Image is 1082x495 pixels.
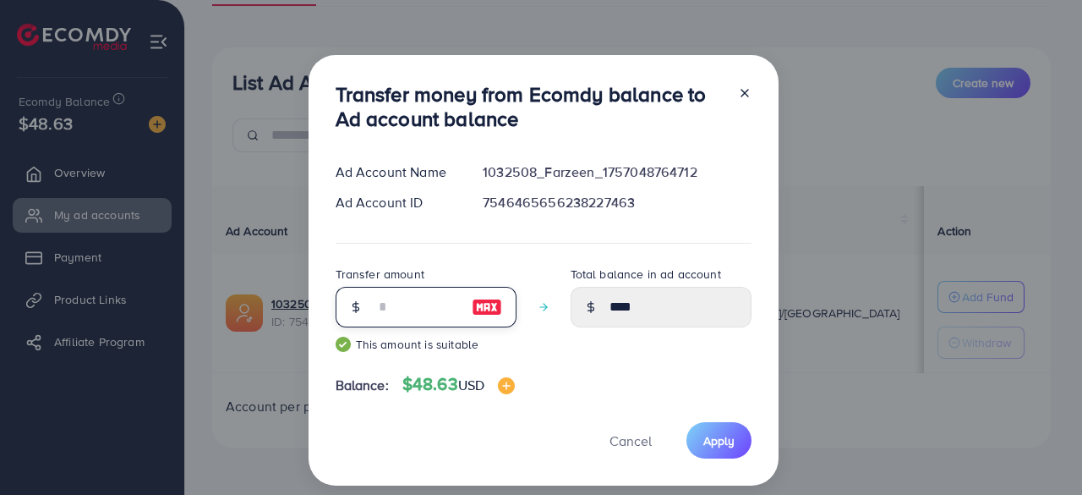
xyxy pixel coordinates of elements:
[571,266,721,283] label: Total balance in ad account
[336,266,424,283] label: Transfer amount
[336,376,389,395] span: Balance:
[336,336,516,353] small: This amount is suitable
[588,422,673,459] button: Cancel
[458,376,484,394] span: USD
[498,377,515,394] img: image
[703,432,735,449] span: Apply
[322,193,470,212] div: Ad Account ID
[402,374,515,395] h4: $48.63
[686,422,751,459] button: Apply
[322,162,470,182] div: Ad Account Name
[472,297,502,317] img: image
[469,162,764,182] div: 1032508_Farzeen_1757048764712
[609,432,652,450] span: Cancel
[336,82,724,131] h3: Transfer money from Ecomdy balance to Ad account balance
[469,193,764,212] div: 7546465656238227463
[336,337,351,352] img: guide
[1010,419,1069,482] iframe: Chat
